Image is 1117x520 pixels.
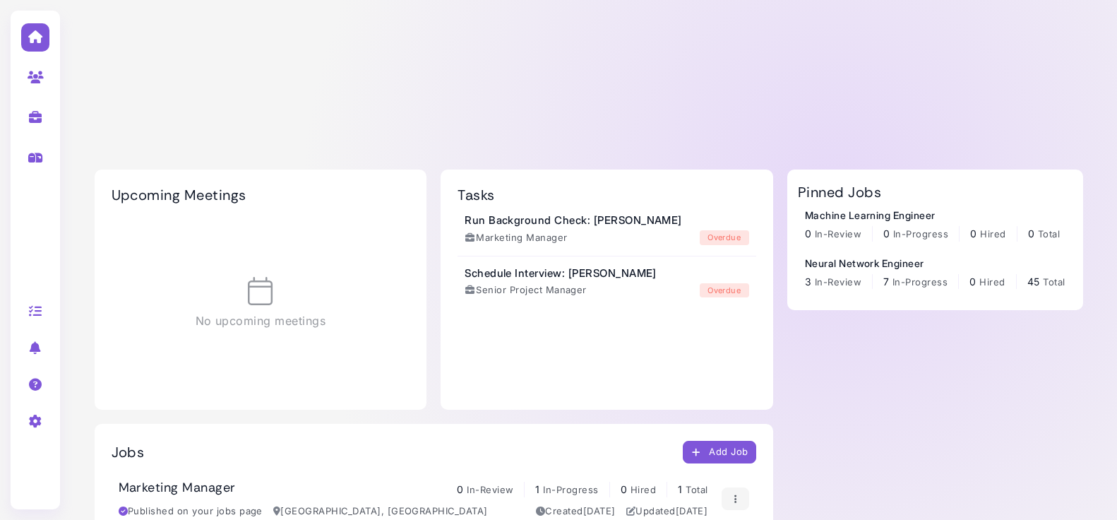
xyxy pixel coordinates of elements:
div: Machine Learning Engineer [805,208,1060,223]
span: Hired [980,228,1005,240]
span: 0 [969,276,976,288]
span: Hired [631,484,656,495]
span: Total [686,484,707,495]
div: Published on your jobs page [119,504,263,519]
span: Total [1038,228,1060,240]
div: No upcoming meetings [112,218,410,389]
span: 0 [621,483,627,495]
h2: Pinned Jobs [798,184,881,201]
span: 1 [678,483,682,495]
h2: Tasks [458,187,494,203]
span: 1 [535,483,539,495]
span: 7 [883,276,889,288]
span: 0 [805,227,811,240]
span: In-Progress [893,228,948,240]
a: Machine Learning Engineer 0 In-Review 0 In-Progress 0 Hired 0 Total [805,208,1060,242]
span: In-Progress [892,276,948,288]
div: overdue [700,283,749,298]
span: In-Review [815,276,861,288]
div: Neural Network Engineer [805,256,1065,271]
div: Updated [626,504,708,519]
h2: Upcoming Meetings [112,187,246,203]
span: 0 [883,227,890,240]
div: Senior Project Manager [465,283,587,297]
span: In-Progress [543,484,598,495]
span: 0 [457,483,463,495]
h3: Schedule Interview: [PERSON_NAME] [465,267,657,280]
span: 45 [1027,276,1040,288]
div: Marketing Manager [465,231,567,245]
span: 3 [805,276,811,288]
time: Jun 09, 2025 [676,505,708,516]
span: 0 [970,227,976,240]
div: Created [536,504,616,519]
button: Add Job [683,441,756,463]
span: In-Review [815,228,861,240]
span: 0 [1028,227,1034,240]
h2: Jobs [112,444,145,461]
div: overdue [700,230,749,245]
div: Add Job [691,445,748,460]
time: May 21, 2025 [583,505,616,516]
span: In-Review [467,484,513,495]
a: Neural Network Engineer 3 In-Review 7 In-Progress 0 Hired 45 Total [805,256,1065,290]
span: Hired [979,276,1005,288]
h3: Run Background Check: [PERSON_NAME] [465,214,682,227]
span: Total [1043,276,1065,288]
div: [GEOGRAPHIC_DATA], [GEOGRAPHIC_DATA] [273,504,488,519]
h3: Marketing Manager [119,480,236,496]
